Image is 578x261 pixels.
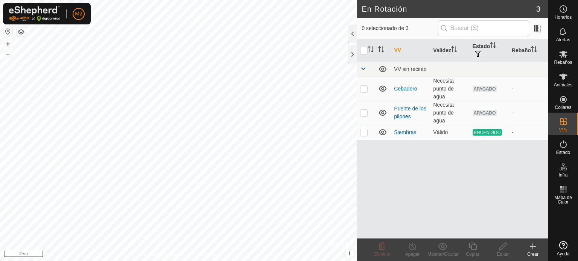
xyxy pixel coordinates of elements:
[473,129,502,136] span: ENCENDIDO
[430,77,469,101] td: Necesita punto de agua
[349,250,350,256] span: i
[75,10,82,18] span: M2
[548,238,578,259] a: Ayuda
[394,86,417,92] a: Cebadero
[362,24,438,32] span: 0 seleccionado de 3
[140,251,183,258] a: Política de Privacidad
[518,251,548,258] div: Crear
[512,128,545,136] div: -
[490,43,496,49] p-sorticon: Activar para ordenar
[394,66,545,72] div: VV sin recinto
[394,106,426,119] a: Puente de los pilones
[17,27,26,36] button: Capas del Mapa
[556,38,570,42] span: Alertas
[556,150,570,155] span: Estado
[473,86,497,92] span: APAGADO
[488,251,518,258] div: Editar
[430,125,469,140] td: Válido
[512,109,545,117] div: -
[374,252,390,257] span: Eliminar
[368,47,374,53] p-sorticon: Activar para ordenar
[557,252,570,256] span: Ayuda
[470,39,509,62] th: Estado
[3,49,12,58] button: –
[378,47,384,53] p-sorticon: Activar para ordenar
[531,47,537,53] p-sorticon: Activar para ordenar
[362,5,536,14] h2: En Rotación
[430,101,469,125] td: Necesita punto de agua
[394,129,416,135] a: Siembras
[9,6,60,21] img: Logo Gallagher
[550,195,576,204] span: Mapa de Calor
[427,251,458,258] div: Mostrar/Ocultar
[558,173,567,177] span: Infra
[192,251,218,258] a: Contáctenos
[430,39,469,62] th: Validez
[473,110,497,116] span: APAGADO
[512,85,545,93] div: -
[451,47,457,53] p-sorticon: Activar para ordenar
[555,15,572,20] span: Horarios
[555,105,571,110] span: Collares
[559,128,567,132] span: VVs
[345,249,354,258] button: i
[509,39,548,62] th: Rebaño
[458,251,488,258] div: Copiar
[536,3,540,15] span: 3
[554,83,572,87] span: Animales
[391,39,430,62] th: VV
[438,20,529,36] input: Buscar (S)
[3,39,12,48] button: +
[554,60,572,65] span: Rebaños
[3,27,12,36] button: Restablecer Mapa
[397,251,427,258] div: Apagar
